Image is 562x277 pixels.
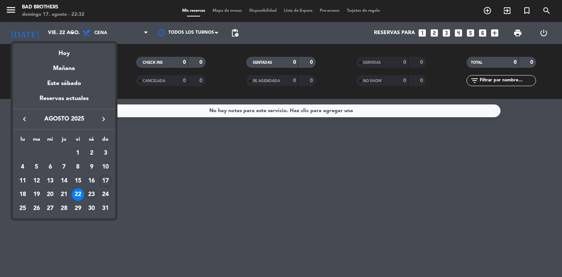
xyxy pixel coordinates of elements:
[13,94,115,109] div: Reservas actuales
[58,175,70,187] div: 14
[99,175,112,187] div: 17
[85,174,99,188] td: 16 de agosto de 2025
[71,202,85,215] td: 29 de agosto de 2025
[44,188,56,201] div: 20
[99,147,112,159] div: 3
[58,161,70,173] div: 7
[43,135,57,147] th: miércoles
[16,174,30,188] td: 11 de agosto de 2025
[99,188,112,201] div: 24
[30,160,44,174] td: 5 de agosto de 2025
[57,174,71,188] td: 14 de agosto de 2025
[57,188,71,202] td: 21 de agosto de 2025
[99,161,112,173] div: 10
[85,160,99,174] td: 9 de agosto de 2025
[16,188,30,202] td: 18 de agosto de 2025
[16,160,30,174] td: 4 de agosto de 2025
[85,188,99,202] td: 23 de agosto de 2025
[16,135,30,147] th: lunes
[16,202,30,215] td: 25 de agosto de 2025
[85,175,98,187] div: 16
[18,114,31,124] button: keyboard_arrow_left
[72,202,84,215] div: 29
[30,175,43,187] div: 12
[72,161,84,173] div: 8
[13,73,115,94] div: Este sábado
[85,202,99,215] td: 30 de agosto de 2025
[85,161,98,173] div: 9
[57,160,71,174] td: 7 de agosto de 2025
[71,135,85,147] th: viernes
[44,175,56,187] div: 13
[44,161,56,173] div: 6
[71,174,85,188] td: 15 de agosto de 2025
[20,115,29,123] i: keyboard_arrow_left
[13,43,115,58] div: Hoy
[30,135,44,147] th: martes
[58,188,70,201] div: 21
[16,188,29,201] div: 18
[16,146,71,160] td: AGO.
[30,174,44,188] td: 12 de agosto de 2025
[98,202,112,215] td: 31 de agosto de 2025
[98,174,112,188] td: 17 de agosto de 2025
[98,160,112,174] td: 10 de agosto de 2025
[16,202,29,215] div: 25
[85,147,98,159] div: 2
[43,202,57,215] td: 27 de agosto de 2025
[98,188,112,202] td: 24 de agosto de 2025
[98,135,112,147] th: domingo
[72,188,84,201] div: 22
[16,161,29,173] div: 4
[99,115,108,123] i: keyboard_arrow_right
[31,114,97,124] span: agosto 2025
[43,160,57,174] td: 6 de agosto de 2025
[30,202,44,215] td: 26 de agosto de 2025
[71,188,85,202] td: 22 de agosto de 2025
[30,202,43,215] div: 26
[99,202,112,215] div: 31
[43,174,57,188] td: 13 de agosto de 2025
[85,135,99,147] th: sábado
[30,188,43,201] div: 19
[58,202,70,215] div: 28
[85,202,98,215] div: 30
[72,147,84,159] div: 1
[44,202,56,215] div: 27
[97,114,110,124] button: keyboard_arrow_right
[85,188,98,201] div: 23
[13,58,115,73] div: Mañana
[71,146,85,160] td: 1 de agosto de 2025
[30,161,43,173] div: 5
[71,160,85,174] td: 8 de agosto de 2025
[72,175,84,187] div: 15
[85,146,99,160] td: 2 de agosto de 2025
[57,202,71,215] td: 28 de agosto de 2025
[30,188,44,202] td: 19 de agosto de 2025
[98,146,112,160] td: 3 de agosto de 2025
[16,175,29,187] div: 11
[43,188,57,202] td: 20 de agosto de 2025
[57,135,71,147] th: jueves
